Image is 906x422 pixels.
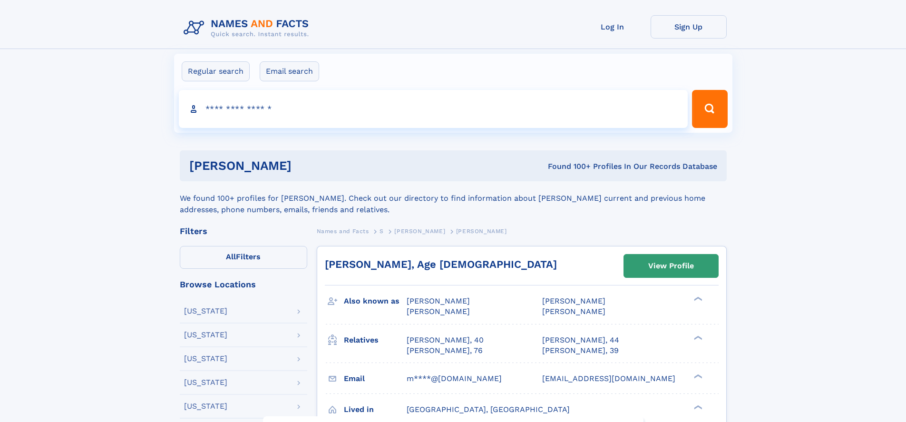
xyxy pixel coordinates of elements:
div: [US_STATE] [184,355,227,363]
label: Email search [260,61,319,81]
a: [PERSON_NAME], 40 [407,335,484,345]
div: Filters [180,227,307,236]
span: [PERSON_NAME] [456,228,507,235]
h3: Also known as [344,293,407,309]
label: Regular search [182,61,250,81]
a: View Profile [624,255,718,277]
label: Filters [180,246,307,269]
span: [PERSON_NAME] [407,296,470,305]
div: [US_STATE] [184,379,227,386]
span: [PERSON_NAME] [542,307,605,316]
a: Sign Up [651,15,727,39]
h3: Lived in [344,402,407,418]
span: S [380,228,384,235]
div: Found 100+ Profiles In Our Records Database [419,161,717,172]
a: Log In [575,15,651,39]
span: [GEOGRAPHIC_DATA], [GEOGRAPHIC_DATA] [407,405,570,414]
img: Logo Names and Facts [180,15,317,41]
div: [US_STATE] [184,307,227,315]
div: ❯ [692,334,703,341]
span: [PERSON_NAME] [542,296,605,305]
div: ❯ [692,373,703,379]
div: Browse Locations [180,280,307,289]
button: Search Button [692,90,727,128]
a: S [380,225,384,237]
a: [PERSON_NAME], 39 [542,345,619,356]
div: We found 100+ profiles for [PERSON_NAME]. Check out our directory to find information about [PERS... [180,181,727,216]
h1: [PERSON_NAME] [189,160,420,172]
a: [PERSON_NAME] [394,225,445,237]
div: [US_STATE] [184,331,227,339]
h3: Email [344,371,407,387]
div: ❯ [692,404,703,410]
a: Names and Facts [317,225,369,237]
a: [PERSON_NAME], Age [DEMOGRAPHIC_DATA] [325,258,557,270]
input: search input [179,90,688,128]
div: ❯ [692,296,703,302]
div: View Profile [648,255,694,277]
span: [PERSON_NAME] [407,307,470,316]
span: [EMAIL_ADDRESS][DOMAIN_NAME] [542,374,675,383]
span: [PERSON_NAME] [394,228,445,235]
h3: Relatives [344,332,407,348]
span: All [226,252,236,261]
a: [PERSON_NAME], 44 [542,335,619,345]
div: [US_STATE] [184,402,227,410]
a: [PERSON_NAME], 76 [407,345,483,356]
